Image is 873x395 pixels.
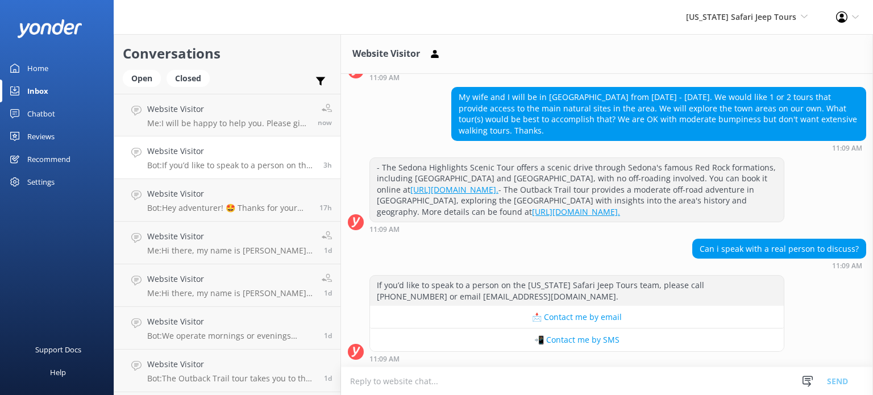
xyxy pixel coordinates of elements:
[50,361,66,384] div: Help
[451,144,866,152] div: Oct 03 2025 11:09am (UTC -07:00) America/Phoenix
[323,160,332,170] span: Oct 03 2025 11:09am (UTC -07:00) America/Phoenix
[27,102,55,125] div: Chatbot
[369,356,400,363] strong: 11:09 AM
[369,73,784,81] div: Oct 03 2025 11:09am (UTC -07:00) America/Phoenix
[17,19,82,38] img: yonder-white-logo.png
[324,246,332,255] span: Oct 02 2025 01:38pm (UTC -07:00) America/Phoenix
[147,246,313,256] p: Me: Hi there, my name is [PERSON_NAME], I will be glad to help you. Please give us a call at Safa...
[147,288,313,298] p: Me: Hi there, my name is [PERSON_NAME], I will be glad to help you. Please give us a call at Safa...
[147,160,315,171] p: Bot: If you’d like to speak to a person on the [US_STATE] Safari Jeep Tours team, please call [PH...
[35,338,81,361] div: Support Docs
[123,70,161,87] div: Open
[114,307,340,350] a: Website VisitorBot:We operate mornings or evenings Outback Trail Tours. You can view live availab...
[832,145,862,152] strong: 11:09 AM
[147,273,313,285] h4: Website Visitor
[27,148,70,171] div: Recommend
[114,136,340,179] a: Website VisitorBot:If you’d like to speak to a person on the [US_STATE] Safari Jeep Tours team, p...
[27,125,55,148] div: Reviews
[114,222,340,264] a: Website VisitorMe:Hi there, my name is [PERSON_NAME], I will be glad to help you. Please give us ...
[370,276,784,306] div: If you’d like to speak to a person on the [US_STATE] Safari Jeep Tours team, please call [PHONE_N...
[147,188,311,200] h4: Website Visitor
[318,118,332,127] span: Oct 03 2025 02:18pm (UTC -07:00) America/Phoenix
[369,74,400,81] strong: 11:09 AM
[370,306,784,329] button: 📩 Contact me by email
[324,288,332,298] span: Oct 02 2025 12:07pm (UTC -07:00) America/Phoenix
[147,203,311,213] p: Bot: Hey adventurer! 🤩 Thanks for your message, we'll get back to you as soon as we can. You're a...
[147,331,315,341] p: Bot: We operate mornings or evenings Outback Trail Tours. You can view live availability [URL][DO...
[27,171,55,193] div: Settings
[319,203,332,213] span: Oct 02 2025 08:46pm (UTC -07:00) America/Phoenix
[167,72,215,84] a: Closed
[369,355,784,363] div: Oct 03 2025 11:09am (UTC -07:00) America/Phoenix
[27,80,48,102] div: Inbox
[686,11,796,22] span: [US_STATE] Safari Jeep Tours
[147,373,315,384] p: Bot: The Outback Trail tour takes you to the west side of [GEOGRAPHIC_DATA] into the desert, offe...
[114,264,340,307] a: Website VisitorMe:Hi there, my name is [PERSON_NAME], I will be glad to help you. Please give us ...
[147,230,313,243] h4: Website Visitor
[324,373,332,383] span: Oct 02 2025 06:31am (UTC -07:00) America/Phoenix
[114,179,340,222] a: Website VisitorBot:Hey adventurer! 🤩 Thanks for your message, we'll get back to you as soon as we...
[114,94,340,136] a: Website VisitorMe:I will be happy to help you. Please give us a call at [PHONE_NUMBER]now
[452,88,866,140] div: My wife and I will be in [GEOGRAPHIC_DATA] from [DATE] - [DATE]. We would like 1 or 2 tours that ...
[693,239,866,259] div: Can i speak with a real person to discuss?
[123,43,332,64] h2: Conversations
[147,103,309,115] h4: Website Visitor
[27,57,48,80] div: Home
[370,158,784,222] div: - The Sedona Highlights Scenic Tour offers a scenic drive through Sedona's famous Red Rock format...
[410,184,498,195] a: [URL][DOMAIN_NAME].
[352,47,420,61] h3: Website Visitor
[167,70,210,87] div: Closed
[324,331,332,340] span: Oct 02 2025 07:55am (UTC -07:00) America/Phoenix
[532,206,620,217] a: [URL][DOMAIN_NAME].
[123,72,167,84] a: Open
[832,263,862,269] strong: 11:09 AM
[147,145,315,157] h4: Website Visitor
[369,225,784,233] div: Oct 03 2025 11:09am (UTC -07:00) America/Phoenix
[147,358,315,371] h4: Website Visitor
[370,329,784,351] button: 📲 Contact me by SMS
[692,261,866,269] div: Oct 03 2025 11:09am (UTC -07:00) America/Phoenix
[147,315,315,328] h4: Website Visitor
[147,118,309,128] p: Me: I will be happy to help you. Please give us a call at [PHONE_NUMBER]
[114,350,340,392] a: Website VisitorBot:The Outback Trail tour takes you to the west side of [GEOGRAPHIC_DATA] into th...
[369,226,400,233] strong: 11:09 AM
